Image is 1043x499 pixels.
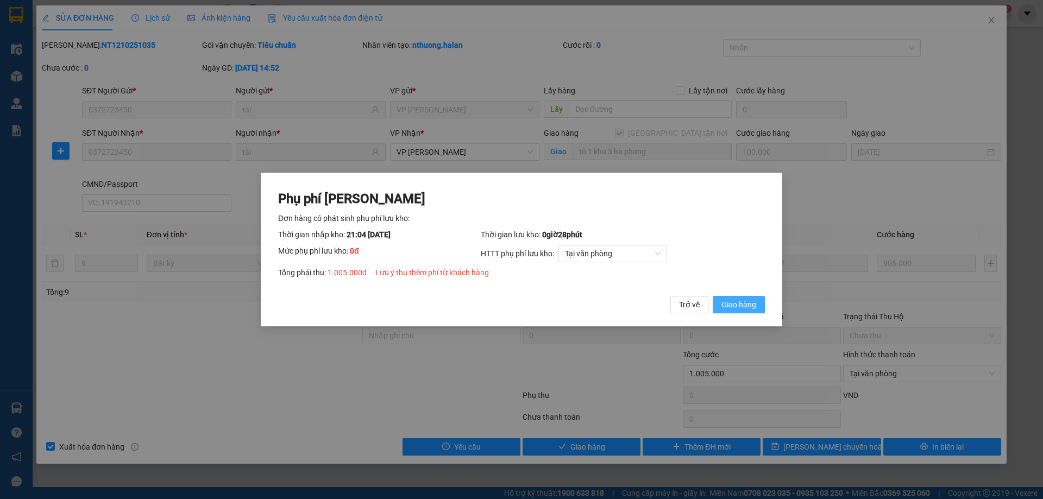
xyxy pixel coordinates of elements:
span: Tại văn phòng [565,245,661,262]
button: Giao hàng [713,296,765,313]
span: Phụ phí [PERSON_NAME] [278,191,425,206]
span: Lưu ý thu thêm phí từ khách hàng [375,268,489,277]
li: 271 - [PERSON_NAME] - [GEOGRAPHIC_DATA] - [GEOGRAPHIC_DATA] [102,27,454,40]
div: Thời gian nhập kho: [278,229,481,241]
div: Mức phụ phí lưu kho: [278,245,481,262]
span: 0 đ [350,247,359,255]
span: 21:04 [DATE] [347,230,391,239]
div: HTTT phụ phí lưu kho: [481,245,765,262]
span: 1.005.000 đ [328,268,367,277]
div: Tổng phải thu: [278,267,765,279]
span: 0 giờ 28 phút [542,230,582,239]
span: Giao hàng [721,299,756,311]
b: GỬI : VP [PERSON_NAME] [14,74,190,92]
img: logo.jpg [14,14,95,68]
span: Trở về [679,299,700,311]
button: Trở về [670,296,708,313]
div: Thời gian lưu kho: [481,229,765,241]
div: Đơn hàng có phát sinh phụ phí lưu kho: [278,212,765,224]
